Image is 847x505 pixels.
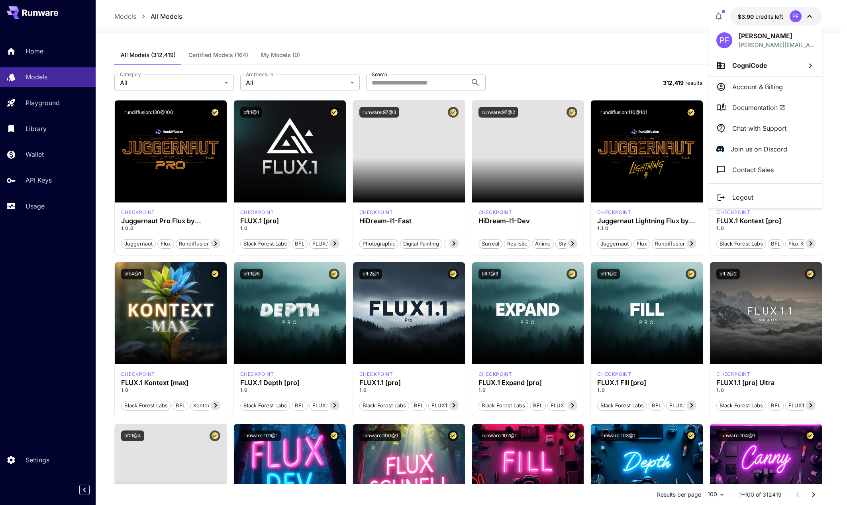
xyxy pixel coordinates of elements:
p: Logout [732,193,753,202]
p: [PERSON_NAME] [739,31,815,41]
span: Documentation [732,103,785,112]
div: peter@cognicode.nl [739,41,815,49]
div: PF [716,32,732,48]
p: [PERSON_NAME][EMAIL_ADDRESS][DOMAIN_NAME] [739,41,815,49]
p: Chat with Support [732,124,786,133]
span: CogniCode [732,61,767,69]
p: Join us on Discord [731,144,787,154]
p: Account & Billing [732,82,783,92]
button: CogniCode [709,55,822,76]
p: Contact Sales [732,165,774,175]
